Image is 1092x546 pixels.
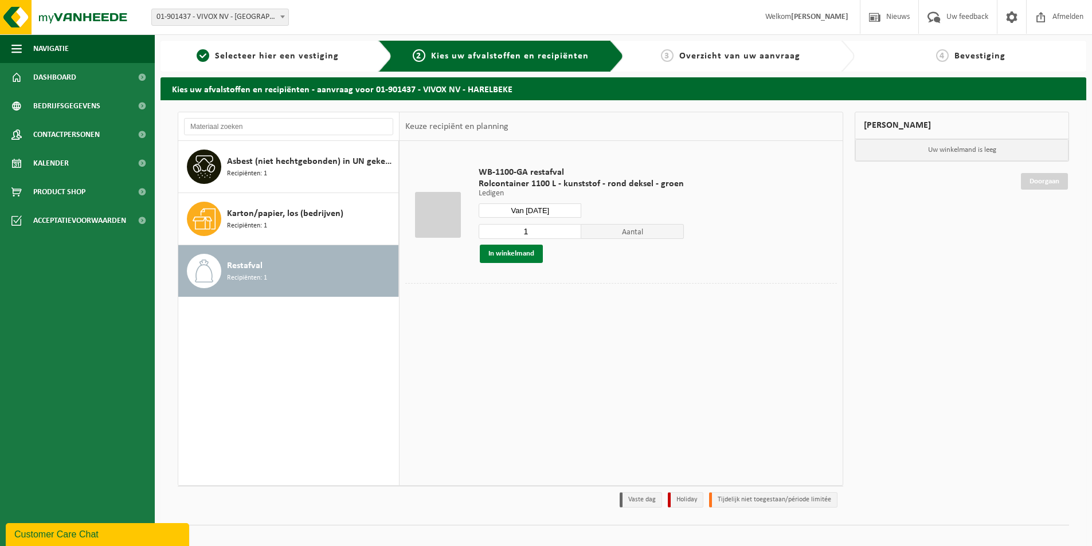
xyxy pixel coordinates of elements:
p: Uw winkelmand is leeg [855,139,1068,161]
button: Asbest (niet hechtgebonden) in UN gekeurde verpakking Recipiënten: 1 [178,141,399,193]
div: Keuze recipiënt en planning [400,112,514,141]
button: In winkelmand [480,245,543,263]
li: Holiday [668,492,703,508]
h2: Kies uw afvalstoffen en recipiënten - aanvraag voor 01-901437 - VIVOX NV - HARELBEKE [161,77,1086,100]
span: Selecteer hier een vestiging [215,52,339,61]
span: Dashboard [33,63,76,92]
span: Kalender [33,149,69,178]
iframe: chat widget [6,521,191,546]
input: Materiaal zoeken [184,118,393,135]
strong: [PERSON_NAME] [791,13,848,21]
span: Kies uw afvalstoffen en recipiënten [431,52,589,61]
a: 1Selecteer hier een vestiging [166,49,369,63]
span: Asbest (niet hechtgebonden) in UN gekeurde verpakking [227,155,396,168]
span: Aantal [581,224,684,239]
p: Ledigen [479,190,684,198]
span: Rolcontainer 1100 L - kunststof - rond deksel - groen [479,178,684,190]
span: Navigatie [33,34,69,63]
button: Karton/papier, los (bedrijven) Recipiënten: 1 [178,193,399,245]
span: 1 [197,49,209,62]
span: 4 [936,49,949,62]
a: Doorgaan [1021,173,1068,190]
span: Recipiënten: 1 [227,168,267,179]
span: Karton/papier, los (bedrijven) [227,207,343,221]
span: Recipiënten: 1 [227,273,267,284]
span: 01-901437 - VIVOX NV - HARELBEKE [151,9,289,26]
span: Product Shop [33,178,85,206]
span: WB-1100-GA restafval [479,167,684,178]
span: Bevestiging [954,52,1005,61]
span: Acceptatievoorwaarden [33,206,126,235]
div: [PERSON_NAME] [855,112,1069,139]
li: Vaste dag [620,492,662,508]
span: 3 [661,49,674,62]
li: Tijdelijk niet toegestaan/période limitée [709,492,837,508]
span: 01-901437 - VIVOX NV - HARELBEKE [152,9,288,25]
span: Overzicht van uw aanvraag [679,52,800,61]
span: Restafval [227,259,263,273]
span: Bedrijfsgegevens [33,92,100,120]
span: Contactpersonen [33,120,100,149]
span: 2 [413,49,425,62]
input: Selecteer datum [479,203,581,218]
button: Restafval Recipiënten: 1 [178,245,399,297]
span: Recipiënten: 1 [227,221,267,231]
